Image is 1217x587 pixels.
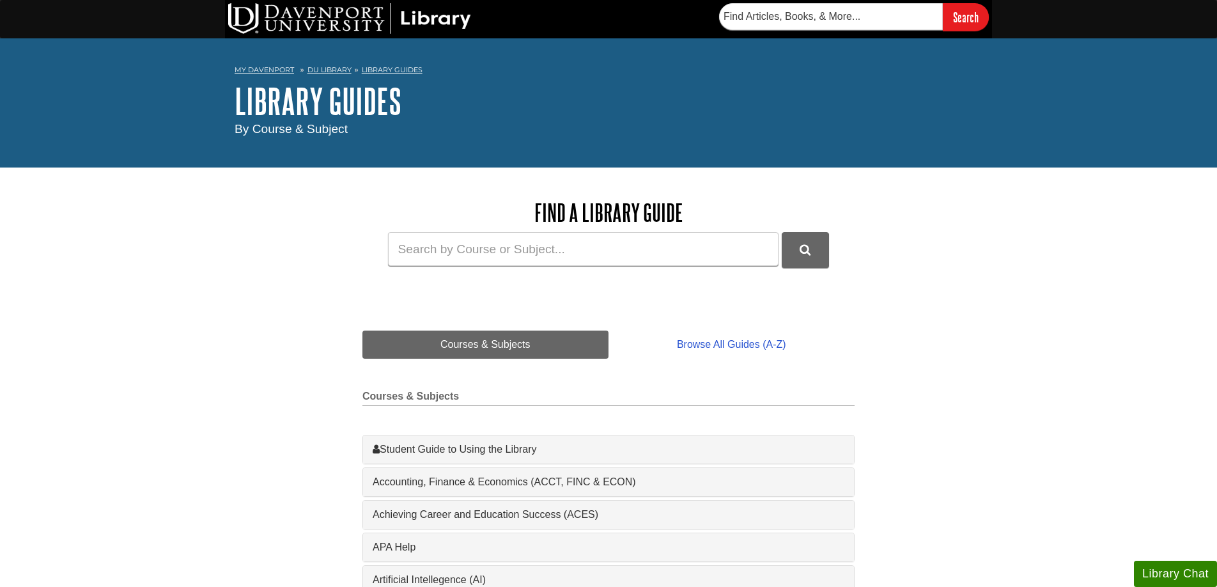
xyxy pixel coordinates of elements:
[608,331,855,359] a: Browse All Guides (A-Z)
[228,3,471,34] img: DU Library
[235,61,982,82] nav: breadcrumb
[800,244,810,256] i: Search Library Guides
[388,232,779,266] input: Search by Course or Subject...
[362,200,855,226] h2: Find a Library Guide
[362,331,608,359] a: Courses & Subjects
[373,540,844,555] a: APA Help
[362,391,855,406] h2: Courses & Subjects
[1134,561,1217,587] button: Library Chat
[373,507,844,522] a: Achieving Career and Education Success (ACES)
[307,65,352,74] a: DU Library
[719,3,989,31] form: Searches DU Library's articles, books, and more
[373,474,844,490] a: Accounting, Finance & Economics (ACCT, FINC & ECON)
[362,65,422,74] a: Library Guides
[235,65,294,75] a: My Davenport
[235,82,982,120] h1: Library Guides
[719,3,943,30] input: Find Articles, Books, & More...
[373,442,844,457] a: Student Guide to Using the Library
[943,3,989,31] input: Search
[235,120,982,139] div: By Course & Subject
